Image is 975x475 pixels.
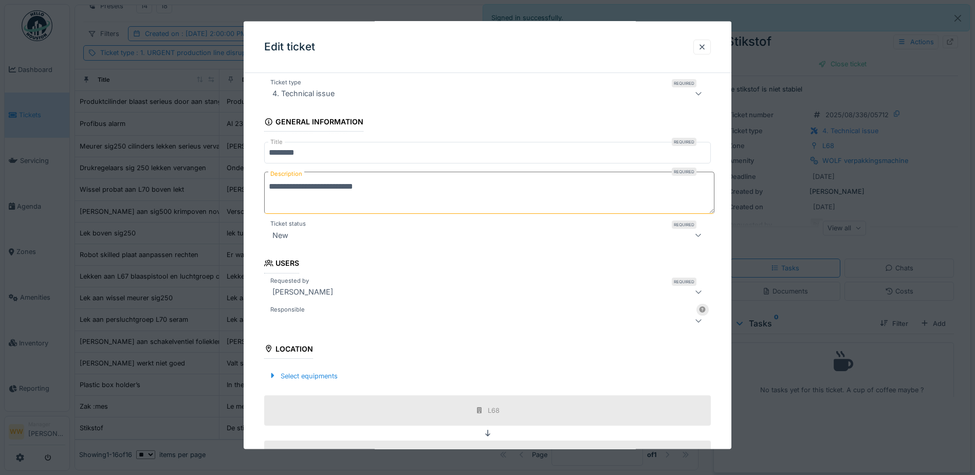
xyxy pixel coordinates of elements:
h3: Edit ticket [264,41,315,53]
div: Required [672,79,696,87]
div: Category [264,56,316,73]
label: Responsible [268,305,307,314]
div: Location [264,341,313,358]
label: Ticket status [268,220,308,228]
label: Requested by [268,276,311,285]
div: Required [672,221,696,229]
label: Ticket type [268,78,303,87]
label: Description [268,168,304,180]
div: Required [672,277,696,285]
label: Title [268,138,285,147]
div: General information [264,114,363,132]
div: L68 [488,405,500,415]
div: Select equipments [264,369,342,382]
div: 4. Technical issue [268,87,339,100]
div: Required [672,168,696,176]
div: Required [672,138,696,146]
div: Users [264,255,299,273]
div: [PERSON_NAME] [268,285,337,298]
div: New [268,229,292,241]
